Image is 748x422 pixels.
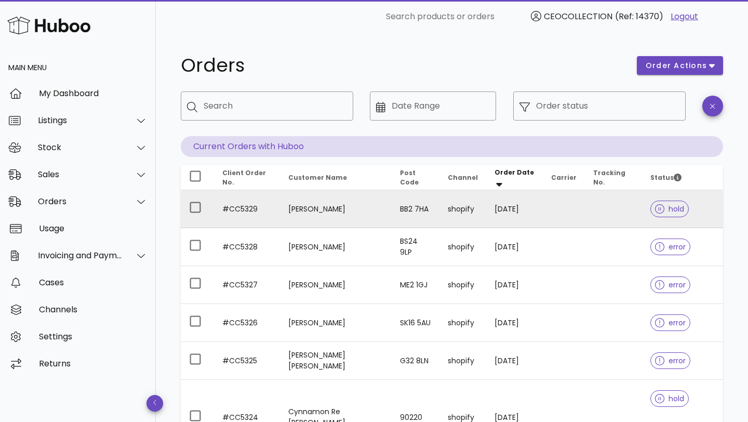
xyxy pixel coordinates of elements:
span: (Ref: 14370) [615,10,663,22]
td: shopify [439,266,486,304]
td: #CC5329 [214,190,280,228]
td: SK16 5AU [392,304,439,342]
div: Channels [39,305,148,314]
td: #CC5325 [214,342,280,380]
td: [DATE] [486,266,543,304]
span: error [655,319,686,326]
td: shopify [439,190,486,228]
span: Carrier [551,173,577,182]
td: [PERSON_NAME] [280,266,392,304]
td: [DATE] [486,342,543,380]
span: error [655,243,686,250]
div: Settings [39,332,148,341]
span: Order Date [495,168,534,177]
td: #CC5327 [214,266,280,304]
div: Listings [38,115,123,125]
span: Status [650,173,682,182]
td: [DATE] [486,228,543,266]
span: Client Order No. [222,168,266,187]
div: Sales [38,169,123,179]
span: order actions [645,60,707,71]
th: Tracking No. [585,165,643,190]
th: Customer Name [280,165,392,190]
th: Carrier [543,165,585,190]
span: Post Code [400,168,419,187]
td: #CC5328 [214,228,280,266]
button: order actions [637,56,723,75]
td: [PERSON_NAME] [280,190,392,228]
div: Stock [38,142,123,152]
span: Channel [448,173,478,182]
span: CEOCOLLECTION [544,10,612,22]
td: shopify [439,304,486,342]
div: Returns [39,359,148,368]
div: Orders [38,196,123,206]
span: hold [655,395,684,402]
p: Current Orders with Huboo [181,136,723,157]
td: G32 8LN [392,342,439,380]
a: Logout [671,10,698,23]
span: Customer Name [288,173,347,182]
td: #CC5326 [214,304,280,342]
div: Invoicing and Payments [38,250,123,260]
td: [PERSON_NAME] [280,228,392,266]
div: Usage [39,223,148,233]
th: Client Order No. [214,165,280,190]
th: Post Code [392,165,439,190]
span: Tracking No. [593,168,625,187]
td: [PERSON_NAME] [280,304,392,342]
div: My Dashboard [39,88,148,98]
span: error [655,357,686,364]
span: hold [655,205,684,213]
img: Huboo Logo [7,14,90,36]
td: BS24 9LP [392,228,439,266]
td: [PERSON_NAME] [PERSON_NAME] [280,342,392,380]
h1: Orders [181,56,624,75]
span: error [655,281,686,288]
td: [DATE] [486,304,543,342]
td: BB2 7HA [392,190,439,228]
th: Status [642,165,723,190]
td: shopify [439,342,486,380]
div: Cases [39,278,148,287]
th: Channel [439,165,486,190]
td: ME2 1GJ [392,266,439,304]
td: [DATE] [486,190,543,228]
td: shopify [439,228,486,266]
th: Order Date: Sorted descending. Activate to remove sorting. [486,165,543,190]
